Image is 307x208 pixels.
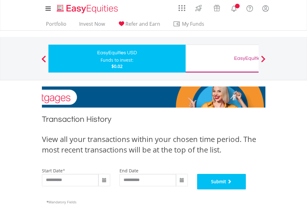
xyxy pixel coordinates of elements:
img: grid-menu-icon.svg [178,5,185,11]
span: $0.02 [111,63,123,69]
img: thrive-v2.svg [193,3,204,13]
button: Previous [38,59,50,65]
a: Vouchers [208,2,226,13]
div: EasyEquities USD [52,48,182,57]
label: start date [42,168,63,174]
div: View all your transactions within your chosen time period. The most recent transactions will be a... [42,134,265,155]
div: Funds to invest: [101,57,133,63]
img: EasyMortage Promotion Banner [42,86,265,108]
button: Next [257,59,269,65]
img: EasyEquities_Logo.png [56,4,120,14]
span: Refer and Earn [125,20,160,27]
a: FAQ's and Support [242,2,258,14]
a: Home page [54,2,120,14]
img: vouchers-v2.svg [212,3,222,13]
span: My Funds [173,20,214,28]
a: My Profile [258,2,273,15]
span: Mandatory Fields [47,200,76,204]
a: AppsGrid [174,2,189,11]
a: Invest Now [77,21,107,30]
a: Portfolio [43,21,69,30]
a: Notifications [226,2,242,14]
h1: Transaction History [42,114,265,128]
button: Submit [197,174,246,189]
label: end date [120,168,138,174]
a: Refer and Earn [115,21,163,30]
